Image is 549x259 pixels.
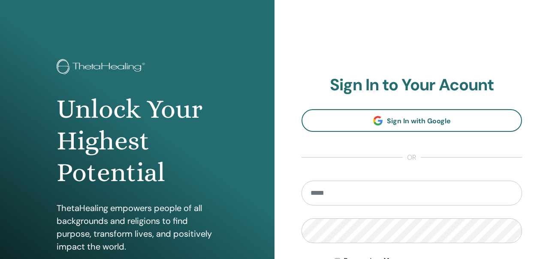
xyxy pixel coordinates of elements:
span: Sign In with Google [387,116,451,125]
h1: Unlock Your Highest Potential [57,93,218,189]
a: Sign In with Google [302,109,522,132]
h2: Sign In to Your Acount [302,75,522,95]
p: ThetaHealing empowers people of all backgrounds and religions to find purpose, transform lives, a... [57,202,218,253]
span: or [403,152,421,163]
